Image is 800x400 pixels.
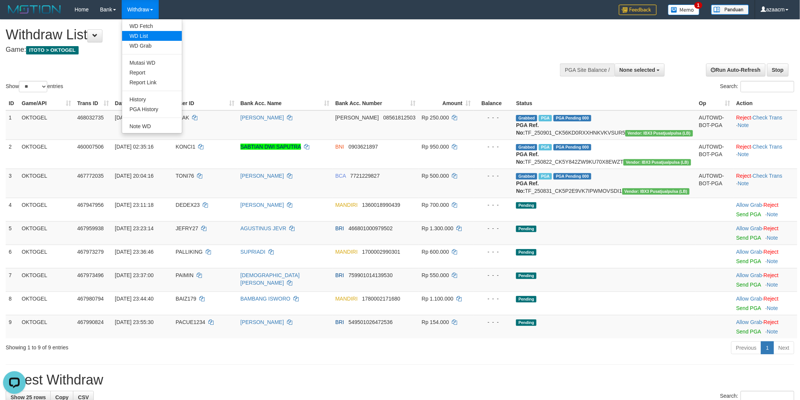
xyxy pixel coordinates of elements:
[764,249,779,255] a: Reject
[516,122,539,136] b: PGA Ref. No:
[122,95,182,104] a: History
[335,296,358,302] span: MANDIRI
[77,202,104,208] span: 467947956
[176,173,194,179] span: TONI76
[240,115,284,121] a: [PERSON_NAME]
[349,319,393,325] span: Copy 549501026472536 to clipboard
[77,319,104,325] span: 467990824
[6,140,19,169] td: 2
[736,319,764,325] span: ·
[122,68,182,78] a: Report
[240,296,290,302] a: BAMBANG ISWORO
[6,169,19,198] td: 3
[695,2,702,9] span: 1
[553,115,591,121] span: PGA Pending
[736,258,761,264] a: Send PGA
[738,180,749,186] a: Note
[736,235,761,241] a: Send PGA
[19,268,74,291] td: OKTOGEL
[731,341,761,354] a: Previous
[349,225,393,231] span: Copy 466801000979502 to clipboard
[115,173,153,179] span: [DATE] 20:04:16
[6,110,19,140] td: 1
[6,198,19,221] td: 4
[513,169,696,198] td: TF_250831_CK5P2E9VK7IPWMOVSDI1
[516,144,537,150] span: Grabbed
[422,144,449,150] span: Rp 950.000
[115,249,153,255] span: [DATE] 23:36:46
[764,272,779,278] a: Reject
[335,272,344,278] span: BRI
[19,169,74,198] td: OKTOGEL
[115,115,153,121] span: [DATE] 00:53:19
[115,296,153,302] span: [DATE] 23:44:40
[620,67,656,73] span: None selected
[176,115,189,121] span: BLAK
[767,64,789,76] a: Stop
[422,249,449,255] span: Rp 600.000
[696,169,733,198] td: AUTOWD-BOT-PGA
[764,319,779,325] a: Reject
[6,46,526,54] h4: Game:
[516,273,536,279] span: Pending
[77,249,104,255] span: 467973279
[553,173,591,180] span: PGA Pending
[733,245,797,268] td: ·
[240,173,284,179] a: [PERSON_NAME]
[736,144,752,150] a: Reject
[738,151,749,157] a: Note
[6,245,19,268] td: 6
[513,96,696,110] th: Status
[553,144,591,150] span: PGA Pending
[349,272,393,278] span: Copy 759901014139530 to clipboard
[753,115,783,121] a: Check Trans
[736,249,762,255] a: Allow Grab
[477,172,510,180] div: - - -
[477,114,510,121] div: - - -
[767,258,778,264] a: Note
[237,96,332,110] th: Bank Acc. Name: activate to sort column ascending
[422,272,449,278] span: Rp 550.000
[736,202,762,208] a: Allow Grab
[736,319,762,325] a: Allow Grab
[477,143,510,150] div: - - -
[362,202,400,208] span: Copy 1360018990439 to clipboard
[19,245,74,268] td: OKTOGEL
[419,96,474,110] th: Amount: activate to sort column ascending
[736,173,752,179] a: Reject
[383,115,416,121] span: Copy 08561812503 to clipboard
[176,272,194,278] span: PAIMIN
[122,41,182,51] a: WD Grab
[733,291,797,315] td: ·
[516,115,537,121] span: Grabbed
[6,372,794,388] h1: Latest Withdraw
[335,144,344,150] span: BNI
[6,315,19,338] td: 9
[516,296,536,302] span: Pending
[767,235,778,241] a: Note
[115,144,153,150] span: [DATE] 02:35:16
[115,202,153,208] span: [DATE] 23:11:18
[560,64,614,76] div: PGA Site Balance /
[767,282,778,288] a: Note
[622,188,690,195] span: Vendor URL: https://dashboard.q2checkout.com/secure
[19,221,74,245] td: OKTOGEL
[736,282,761,288] a: Send PGA
[733,268,797,291] td: ·
[77,173,104,179] span: 467772035
[619,5,657,15] img: Feedback.jpg
[77,115,104,121] span: 468032735
[115,225,153,231] span: [DATE] 23:23:14
[516,226,536,232] span: Pending
[736,202,764,208] span: ·
[362,296,400,302] span: Copy 1780002171680 to clipboard
[625,130,693,136] span: Vendor URL: https://dashboard.q2checkout.com/secure
[736,225,762,231] a: Allow Grab
[767,329,778,335] a: Note
[513,140,696,169] td: TF_250822_CK5Y842ZW9KU70X8EWZT
[516,249,536,256] span: Pending
[516,173,537,180] span: Grabbed
[474,96,513,110] th: Balance
[6,81,63,92] label: Show entries
[19,315,74,338] td: OKTOGEL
